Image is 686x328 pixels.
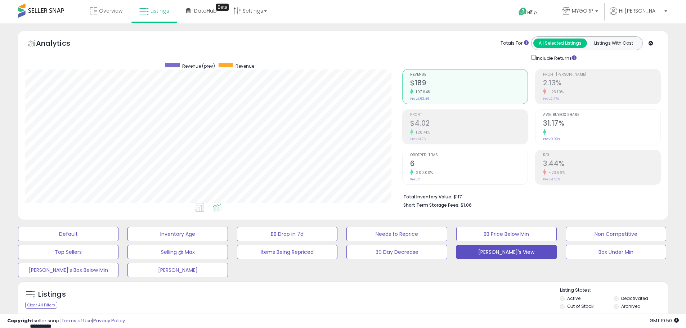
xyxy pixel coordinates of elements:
[533,39,587,48] button: All Selected Listings
[346,227,447,241] button: Needs to Reprice
[25,302,57,309] div: Clear All Filters
[410,137,426,141] small: Prev: $1.76
[410,79,528,89] h2: $189
[346,245,447,259] button: 30 Day Decrease
[610,7,667,23] a: Hi [PERSON_NAME]
[194,7,217,14] span: DataHub
[18,263,118,277] button: [PERSON_NAME]'s Box Below Min
[403,192,655,201] li: $117
[410,153,528,157] span: Ordered Items
[543,137,560,141] small: Prev: 0.00%
[18,245,118,259] button: Top Sellers
[456,227,557,241] button: BB Price Below Min
[410,113,528,117] span: Profit
[413,170,433,175] small: 200.00%
[566,227,666,241] button: Non Competitive
[410,119,528,129] h2: $4.02
[410,177,420,181] small: Prev: 2
[567,303,593,309] label: Out of Stock
[127,263,228,277] button: [PERSON_NAME]
[527,9,537,15] span: Help
[567,295,580,301] label: Active
[526,54,585,62] div: Include Returns
[518,7,527,16] i: Get Help
[38,289,66,300] h5: Listings
[182,63,215,69] span: Revenue (prev)
[93,317,125,324] a: Privacy Policy
[501,40,529,47] div: Totals For
[543,159,660,169] h2: 3.44%
[403,194,452,200] b: Total Inventory Value:
[7,317,33,324] strong: Copyright
[99,7,122,14] span: Overview
[513,2,551,23] a: Help
[410,96,429,101] small: Prev: $63.46
[543,113,660,117] span: Avg. Buybox Share
[403,202,459,208] b: Short Term Storage Fees:
[543,96,559,101] small: Prev: 2.77%
[237,245,337,259] button: Items Being Repriced
[36,38,84,50] h5: Analytics
[621,295,648,301] label: Deactivated
[621,303,641,309] label: Archived
[237,227,337,241] button: BB Drop in 7d
[543,119,660,129] h2: 31.17%
[151,7,169,14] span: Listings
[7,318,125,324] div: seller snap | |
[461,202,472,208] span: $1.06
[560,287,668,294] p: Listing States:
[543,79,660,89] h2: 2.13%
[543,73,660,77] span: Profit [PERSON_NAME]
[127,245,228,259] button: Selling @ Max
[127,227,228,241] button: Inventory Age
[572,7,593,14] span: MYGORP
[456,245,557,259] button: [PERSON_NAME]'s View
[566,245,666,259] button: Box Under Min
[413,89,431,95] small: 197.64%
[543,153,660,157] span: ROI
[410,73,528,77] span: Revenue
[216,4,229,11] div: Tooltip anchor
[236,63,254,69] span: Revenue
[62,317,92,324] a: Terms of Use
[587,39,640,48] button: Listings With Cost
[650,317,679,324] span: 2025-10-7 19:50 GMT
[413,130,430,135] small: 128.41%
[546,170,565,175] small: -23.89%
[619,7,662,14] span: Hi [PERSON_NAME]
[546,89,564,95] small: -23.10%
[543,177,560,181] small: Prev: 4.52%
[18,227,118,241] button: Default
[410,159,528,169] h2: 6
